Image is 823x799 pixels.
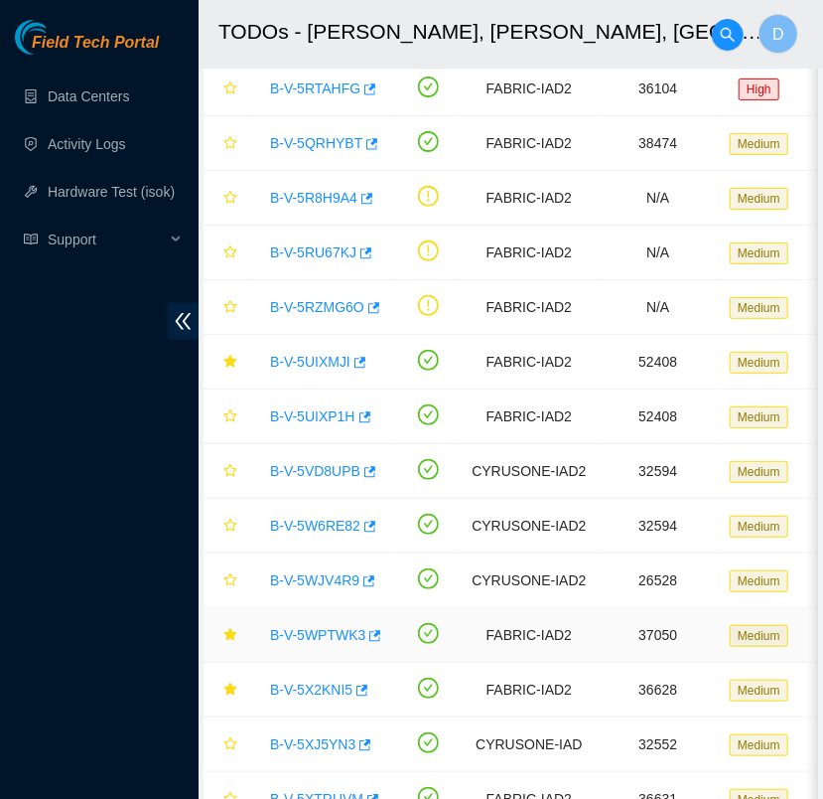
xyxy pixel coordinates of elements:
[730,188,788,210] span: Medium
[730,516,788,538] span: Medium
[418,514,439,535] span: check-circle
[418,131,439,152] span: check-circle
[223,683,237,699] span: star
[48,136,126,152] a: Activity Logs
[598,554,720,608] td: 26528
[461,608,597,663] td: FABRIC-IAD2
[214,510,238,542] button: star
[418,732,439,753] span: check-circle
[214,619,238,651] button: star
[739,79,779,100] span: High
[461,554,597,608] td: CYRUSONE-IAD2
[270,518,360,534] a: B-V-5W6RE82
[223,355,237,371] span: star
[598,608,720,663] td: 37050
[270,408,355,424] a: B-V-5UIXP1H
[598,335,720,390] td: 52408
[598,116,720,171] td: 38474
[32,34,159,53] span: Field Tech Portal
[223,300,237,316] span: star
[418,240,439,261] span: exclamation-circle
[223,245,237,261] span: star
[730,242,788,264] span: Medium
[598,280,720,335] td: N/A
[730,734,788,756] span: Medium
[270,682,352,698] a: B-V-5X2KNI5
[461,718,597,772] td: CYRUSONE-IAD
[461,390,597,444] td: FABRIC-IAD2
[418,568,439,589] span: check-circle
[48,88,129,104] a: Data Centers
[598,718,720,772] td: 32552
[223,136,237,152] span: star
[598,663,720,718] td: 36628
[418,77,439,97] span: check-circle
[418,350,439,371] span: check-circle
[730,352,788,374] span: Medium
[223,191,237,207] span: star
[461,663,597,718] td: FABRIC-IAD2
[48,184,175,200] a: Hardware Test (isok)
[15,36,159,62] a: Akamai TechnologiesField Tech Portal
[461,226,597,280] td: FABRIC-IAD2
[223,573,237,589] span: star
[214,400,238,432] button: star
[418,295,439,316] span: exclamation-circle
[461,116,597,171] td: FABRIC-IAD2
[168,303,199,340] span: double-left
[461,444,597,499] td: CYRUSONE-IAD2
[270,190,357,206] a: B-V-5R8H9A4
[223,409,237,425] span: star
[24,233,38,246] span: read
[270,80,360,96] a: B-V-5RTAHFG
[461,280,597,335] td: FABRIC-IAD2
[223,737,237,753] span: star
[418,623,439,644] span: check-circle
[214,237,238,268] button: star
[223,628,237,644] span: star
[712,19,744,51] button: search
[461,499,597,554] td: CYRUSONE-IAD2
[730,680,788,702] span: Medium
[418,459,439,480] span: check-circle
[730,461,788,483] span: Medium
[270,572,359,588] a: B-V-5WJV4R9
[214,455,238,487] button: star
[730,133,788,155] span: Medium
[214,291,238,323] button: star
[223,519,237,535] span: star
[758,14,798,54] button: D
[730,625,788,647] span: Medium
[270,244,356,260] a: B-V-5RU67KJ
[418,404,439,425] span: check-circle
[461,62,597,116] td: FABRIC-IAD2
[270,627,365,643] a: B-V-5WPTWK3
[772,22,784,47] span: D
[48,220,165,259] span: Support
[223,81,237,97] span: star
[214,728,238,760] button: star
[270,354,350,370] a: B-V-5UIXMJI
[214,127,238,159] button: star
[598,226,720,280] td: N/A
[418,186,439,207] span: exclamation-circle
[730,570,788,592] span: Medium
[270,736,355,752] a: B-V-5XJ5YN3
[598,62,720,116] td: 36104
[214,182,238,214] button: star
[461,171,597,226] td: FABRIC-IAD2
[270,299,364,315] a: B-V-5RZMG6O
[730,297,788,319] span: Medium
[15,20,100,55] img: Akamai Technologies
[214,73,238,104] button: star
[270,463,360,479] a: B-V-5VD8UPB
[598,390,720,444] td: 52408
[598,171,720,226] td: N/A
[713,27,743,43] span: search
[214,564,238,596] button: star
[461,335,597,390] td: FABRIC-IAD2
[418,678,439,699] span: check-circle
[598,499,720,554] td: 32594
[214,346,238,378] button: star
[598,444,720,499] td: 32594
